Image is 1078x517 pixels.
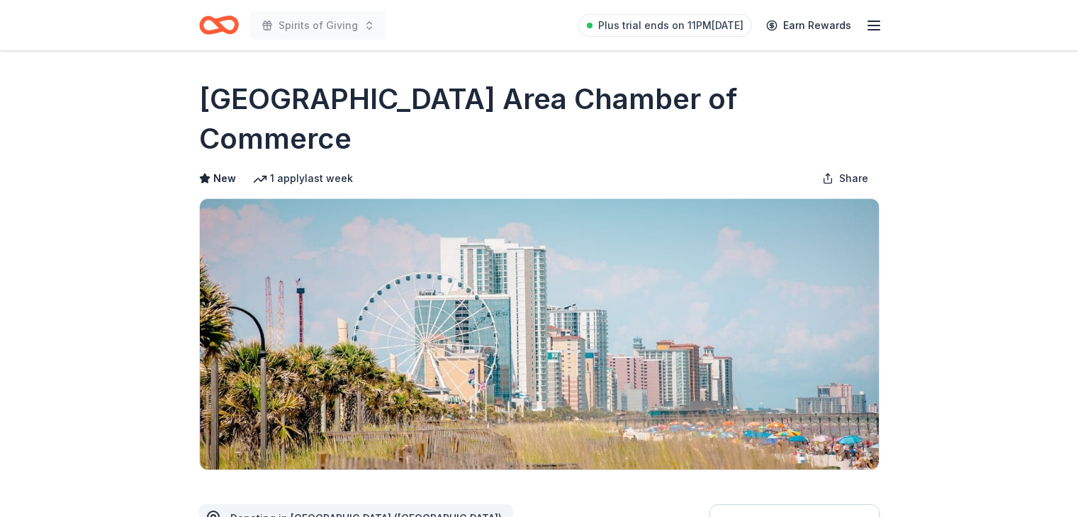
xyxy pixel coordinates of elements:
span: Share [839,170,868,187]
a: Home [199,8,239,42]
span: Spirits of Giving [279,17,358,34]
button: Spirits of Giving [250,11,386,40]
span: Plus trial ends on 11PM[DATE] [598,17,743,34]
button: Share [811,164,880,193]
h1: [GEOGRAPHIC_DATA] Area Chamber of Commerce [199,79,880,159]
a: Plus trial ends on 11PM[DATE] [578,14,752,37]
div: 1 apply last week [253,170,353,187]
img: Image for Myrtle Beach Area Chamber of Commerce [200,199,879,470]
span: New [213,170,236,187]
a: Earn Rewards [758,13,860,38]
